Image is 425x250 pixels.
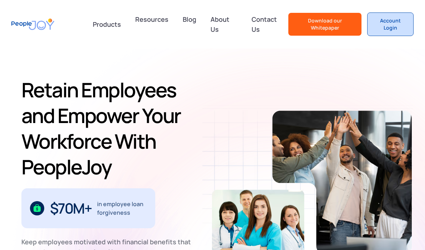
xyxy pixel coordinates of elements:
a: Contact Us [247,11,289,37]
div: $70M+ [50,203,92,214]
a: Blog [178,11,201,37]
div: 1 / 3 [21,188,155,228]
a: Account Login [367,12,414,36]
div: Account Login [373,17,408,31]
div: Products [88,17,125,31]
a: home [11,14,54,34]
div: Download our Whitepaper [294,17,355,31]
h1: Retain Employees and Empower Your Workforce With PeopleJoy [21,77,212,180]
div: in employee loan forgiveness [97,200,147,217]
a: Download our Whitepaper [288,13,361,36]
a: About Us [206,11,242,37]
a: Resources [131,11,173,37]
